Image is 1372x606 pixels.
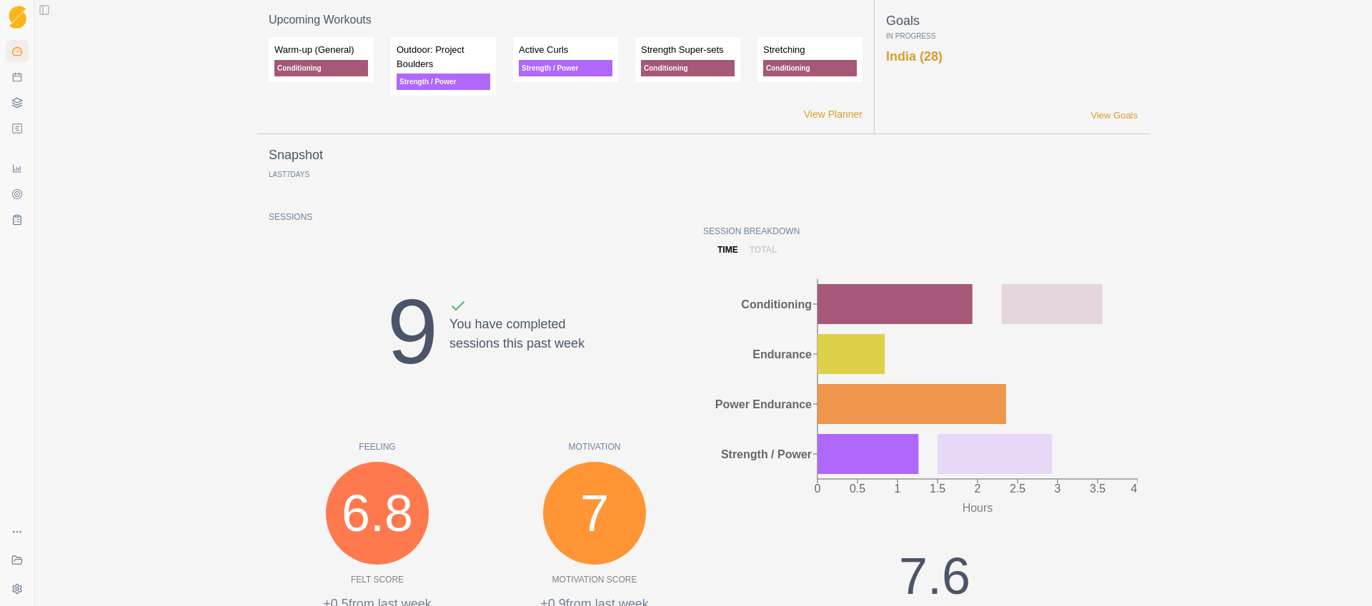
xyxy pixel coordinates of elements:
[886,11,1138,31] p: Goals
[269,146,323,165] p: Snapshot
[703,225,1138,238] p: Session Breakdown
[886,49,943,64] a: India (28)
[486,440,703,453] p: Motivation
[741,298,812,310] tspan: Conditioning
[274,43,368,57] p: Warm-up (General)
[963,502,993,514] tspan: Hours
[804,107,863,122] a: View Planner
[1090,108,1138,123] a: View Goals
[269,171,309,178] p: Last Days
[721,448,812,460] tspan: Strength / Power
[850,483,865,495] tspan: 0.5
[815,483,821,495] tspan: 0
[1131,483,1138,495] tspan: 4
[641,43,735,57] p: Strength Super-sets
[6,577,29,600] button: Settings
[1090,483,1105,495] tspan: 3.5
[287,171,291,178] span: 7
[519,60,612,76] p: Strength / Power
[269,11,863,29] p: Upcoming Workouts
[975,483,981,495] tspan: 2
[1055,483,1061,495] tspan: 3
[397,74,490,90] p: Strength / Power
[397,43,490,71] p: Outdoor: Project Boulders
[580,475,609,552] span: 7
[641,60,735,76] p: Conditioning
[715,398,812,410] tspan: Power Endurance
[269,211,703,223] p: Sessions
[717,243,738,256] p: time
[763,43,857,57] p: Stretching
[449,298,585,400] div: You have completed sessions this past week
[886,31,1138,41] p: In Progress
[519,43,612,57] p: Active Curls
[387,263,438,400] div: 9
[930,483,945,495] tspan: 1.5
[895,483,901,495] tspan: 1
[552,573,637,586] p: Motivation Score
[1010,483,1025,495] tspan: 2.5
[9,6,26,29] img: Logo
[342,475,413,552] span: 6.8
[351,573,404,586] p: Felt Score
[274,60,368,76] p: Conditioning
[752,348,812,360] tspan: Endurance
[763,60,857,76] p: Conditioning
[6,6,29,29] a: Logo
[269,440,486,453] p: Feeling
[750,243,777,256] p: total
